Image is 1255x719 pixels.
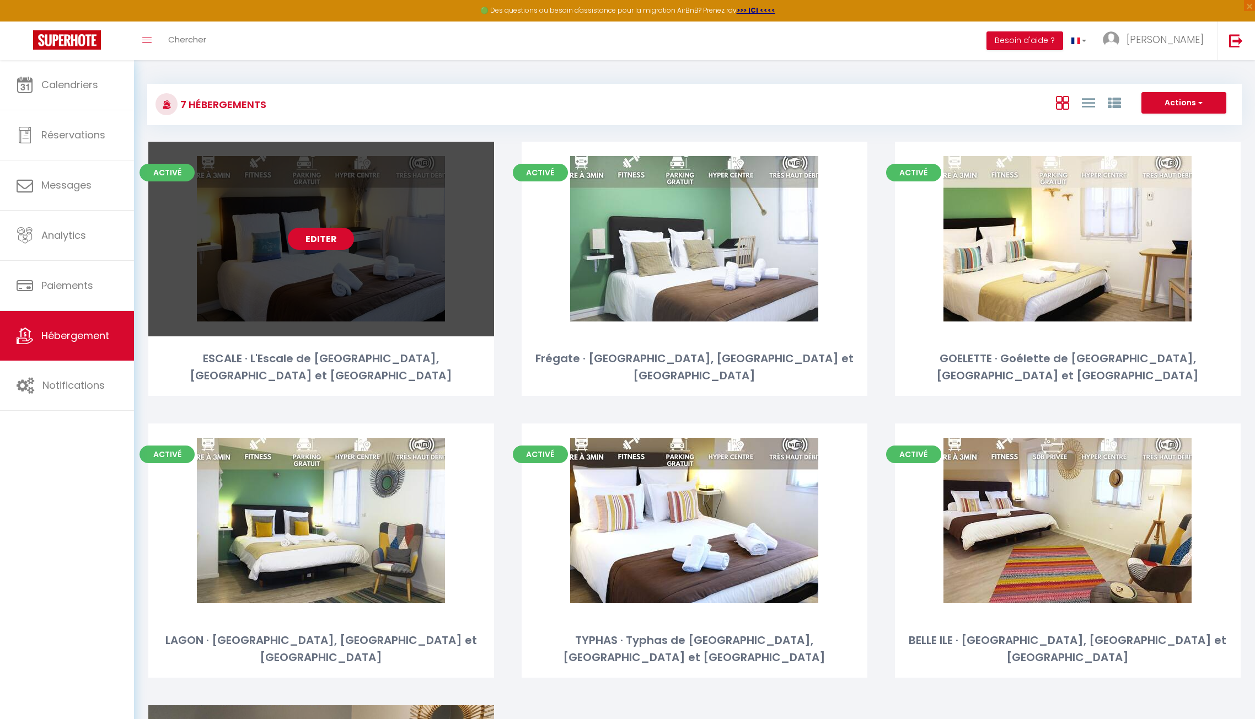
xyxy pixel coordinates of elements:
button: Besoin d'aide ? [986,31,1063,50]
span: Activé [140,164,195,181]
img: logout [1229,34,1243,47]
span: Paiements [41,278,93,292]
a: Vue en Liste [1082,93,1095,111]
h3: 7 Hébergements [178,92,266,117]
a: Chercher [160,22,214,60]
span: Messages [41,178,92,192]
div: TYPHAS · Typhas de [GEOGRAPHIC_DATA], [GEOGRAPHIC_DATA] et [GEOGRAPHIC_DATA] [522,632,867,667]
a: >>> ICI <<<< [737,6,775,15]
div: ESCALE · L'Escale de [GEOGRAPHIC_DATA], [GEOGRAPHIC_DATA] et [GEOGRAPHIC_DATA] [148,350,494,385]
span: Activé [513,164,568,181]
button: Actions [1141,92,1226,114]
span: Hébergement [41,329,109,342]
span: [PERSON_NAME] [1127,33,1204,46]
span: Chercher [168,34,206,45]
img: Super Booking [33,30,101,50]
a: Vue par Groupe [1108,93,1121,111]
div: Frégate · [GEOGRAPHIC_DATA], [GEOGRAPHIC_DATA] et [GEOGRAPHIC_DATA] [522,350,867,385]
a: Vue en Box [1056,93,1069,111]
span: Activé [513,446,568,463]
div: LAGON · [GEOGRAPHIC_DATA], [GEOGRAPHIC_DATA] et [GEOGRAPHIC_DATA] [148,632,494,667]
div: BELLE ILE · [GEOGRAPHIC_DATA], [GEOGRAPHIC_DATA] et [GEOGRAPHIC_DATA] [895,632,1241,667]
span: Activé [140,446,195,463]
a: Editer [288,228,354,250]
img: ... [1103,31,1119,48]
span: Activé [886,446,941,463]
span: Calendriers [41,78,98,92]
span: Réservations [41,128,105,142]
span: Analytics [41,228,86,242]
span: Notifications [42,378,105,392]
span: Activé [886,164,941,181]
div: GOELETTE · Goélette de [GEOGRAPHIC_DATA], [GEOGRAPHIC_DATA] et [GEOGRAPHIC_DATA] [895,350,1241,385]
a: ... [PERSON_NAME] [1095,22,1218,60]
